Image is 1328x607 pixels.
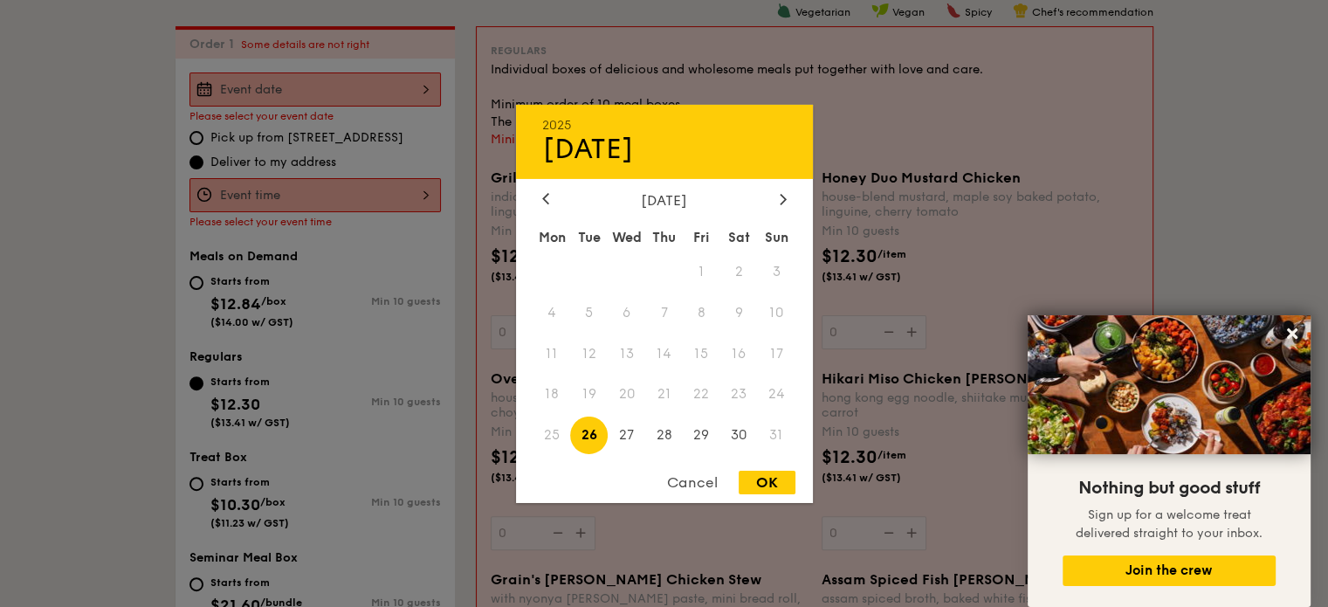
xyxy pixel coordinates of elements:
span: 1 [683,252,720,290]
span: 31 [758,417,795,454]
button: Join the crew [1063,555,1276,586]
div: Sat [720,221,758,252]
div: 2025 [542,117,787,132]
span: 15 [683,335,720,372]
span: 27 [608,417,645,454]
span: 16 [720,335,758,372]
div: Thu [645,221,683,252]
div: Mon [533,221,571,252]
span: 3 [758,252,795,290]
span: 29 [683,417,720,454]
span: 8 [683,293,720,331]
span: 10 [758,293,795,331]
span: 23 [720,376,758,413]
div: Tue [570,221,608,252]
span: Nothing but good stuff [1078,478,1260,499]
span: 5 [570,293,608,331]
div: Sun [758,221,795,252]
span: 6 [608,293,645,331]
span: 20 [608,376,645,413]
div: [DATE] [542,132,787,165]
span: 18 [533,376,571,413]
span: 2 [720,252,758,290]
span: 7 [645,293,683,331]
div: OK [739,471,795,494]
span: 19 [570,376,608,413]
span: 26 [570,417,608,454]
span: 24 [758,376,795,413]
span: 30 [720,417,758,454]
span: 21 [645,376,683,413]
div: Cancel [650,471,735,494]
span: 25 [533,417,571,454]
span: 22 [683,376,720,413]
img: DSC07876-Edit02-Large.jpeg [1028,315,1311,454]
div: [DATE] [542,191,787,208]
span: 28 [645,417,683,454]
span: Sign up for a welcome treat delivered straight to your inbox. [1076,507,1263,541]
span: 4 [533,293,571,331]
span: 17 [758,335,795,372]
span: 9 [720,293,758,331]
div: Fri [683,221,720,252]
span: 14 [645,335,683,372]
span: 13 [608,335,645,372]
span: 11 [533,335,571,372]
button: Close [1278,320,1306,348]
span: 12 [570,335,608,372]
div: Wed [608,221,645,252]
